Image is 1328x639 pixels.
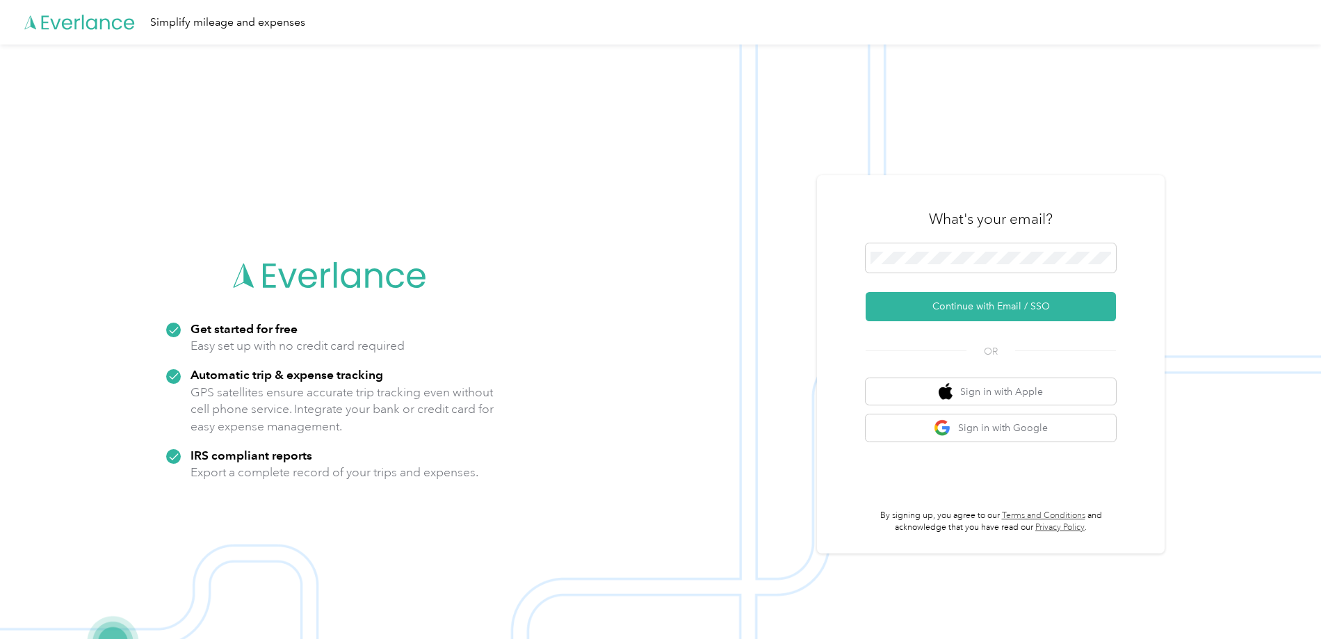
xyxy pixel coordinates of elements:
strong: Get started for free [191,321,298,336]
a: Privacy Policy [1035,522,1085,533]
button: google logoSign in with Google [866,414,1116,442]
button: apple logoSign in with Apple [866,378,1116,405]
strong: IRS compliant reports [191,448,312,462]
a: Terms and Conditions [1002,510,1085,521]
div: Simplify mileage and expenses [150,14,305,31]
h3: What's your email? [929,209,1053,229]
img: google logo [934,419,951,437]
button: Continue with Email / SSO [866,292,1116,321]
p: Export a complete record of your trips and expenses. [191,464,478,481]
strong: Automatic trip & expense tracking [191,367,383,382]
span: OR [966,344,1015,359]
img: apple logo [939,383,953,401]
p: By signing up, you agree to our and acknowledge that you have read our . [866,510,1116,534]
p: Easy set up with no credit card required [191,337,405,355]
p: GPS satellites ensure accurate trip tracking even without cell phone service. Integrate your bank... [191,384,494,435]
